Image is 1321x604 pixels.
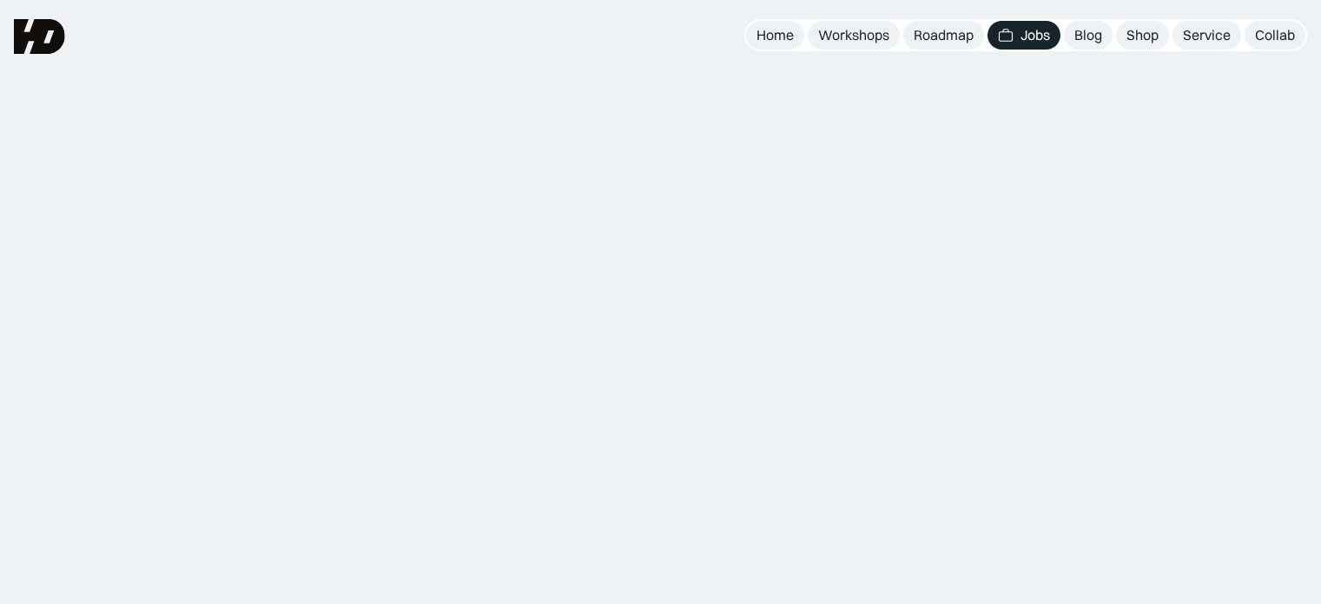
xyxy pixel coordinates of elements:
a: Jobs [987,21,1060,50]
a: Shop [1116,21,1169,50]
a: Roadmap [903,21,984,50]
a: Service [1172,21,1241,50]
a: Blog [1064,21,1113,50]
div: Jobs [1020,26,1050,44]
div: Collab [1255,26,1295,44]
div: Service [1183,26,1231,44]
div: Roadmap [914,26,974,44]
a: Home [746,21,804,50]
a: Collab [1245,21,1305,50]
div: Workshops [818,26,889,44]
div: Blog [1074,26,1102,44]
a: Workshops [808,21,900,50]
div: Shop [1126,26,1159,44]
div: Home [756,26,794,44]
